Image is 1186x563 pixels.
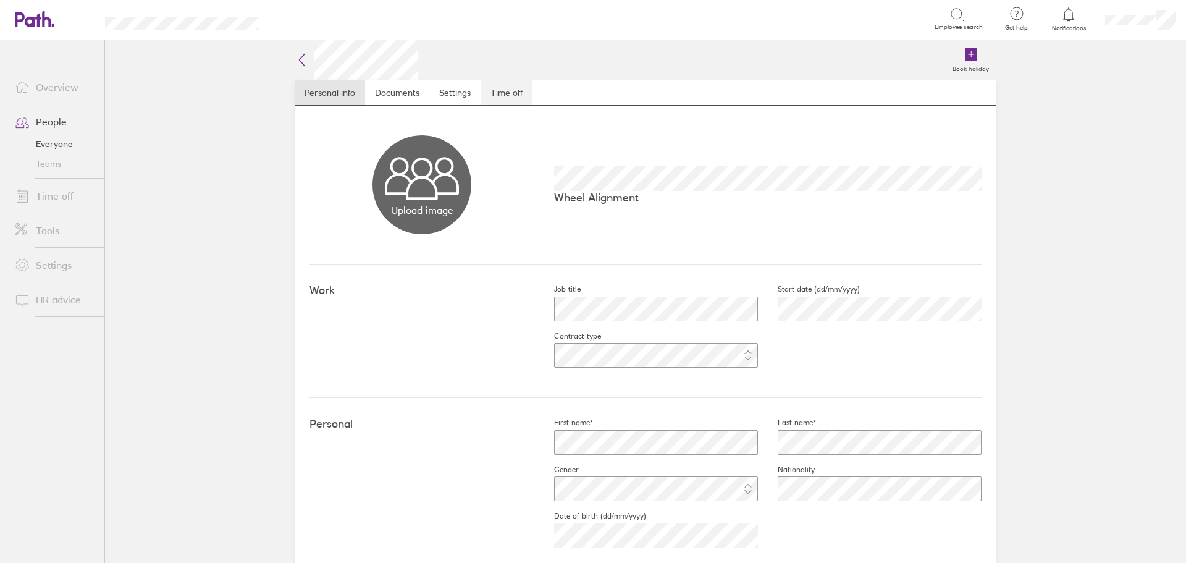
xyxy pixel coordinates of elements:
[534,418,593,428] label: First name*
[5,287,104,312] a: HR advice
[758,418,816,428] label: Last name*
[292,13,324,24] div: Search
[554,191,982,204] p: Wheel Alignment
[365,80,429,105] a: Documents
[996,24,1037,32] span: Get help
[758,284,860,294] label: Start date (dd/mm/yyyy)
[5,154,104,174] a: Teams
[5,75,104,99] a: Overview
[758,465,815,475] label: Nationality
[5,218,104,243] a: Tools
[534,331,601,341] label: Contract type
[945,62,996,73] label: Book holiday
[945,40,996,80] a: Book holiday
[1049,6,1089,32] a: Notifications
[534,465,579,475] label: Gender
[5,184,104,208] a: Time off
[5,109,104,134] a: People
[309,418,534,431] h4: Personal
[935,23,983,31] span: Employee search
[5,253,104,277] a: Settings
[1049,25,1089,32] span: Notifications
[534,284,581,294] label: Job title
[429,80,481,105] a: Settings
[481,80,532,105] a: Time off
[309,284,534,297] h4: Work
[5,134,104,154] a: Everyone
[534,511,646,521] label: Date of birth (dd/mm/yyyy)
[295,80,365,105] a: Personal info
